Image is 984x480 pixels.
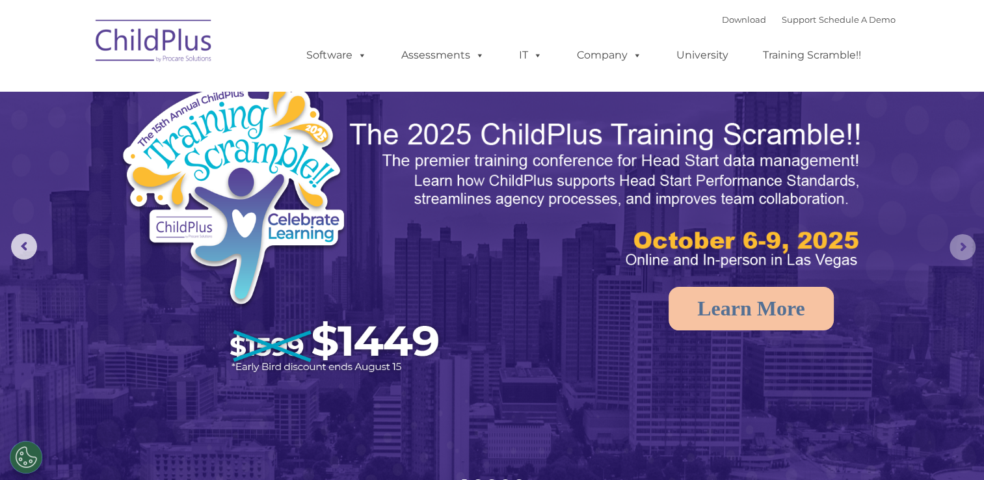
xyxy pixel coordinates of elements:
a: Download [722,14,766,25]
span: Phone number [181,139,236,149]
img: ChildPlus by Procare Solutions [89,10,219,75]
a: Software [293,42,380,68]
button: Cookies Settings [10,441,42,473]
a: Schedule A Demo [819,14,896,25]
a: Support [782,14,816,25]
a: Training Scramble!! [750,42,874,68]
a: University [663,42,741,68]
a: IT [506,42,555,68]
iframe: Chat Widget [772,340,984,480]
a: Company [564,42,655,68]
font: | [722,14,896,25]
span: Last name [181,86,220,96]
a: Learn More [669,287,834,330]
a: Assessments [388,42,498,68]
